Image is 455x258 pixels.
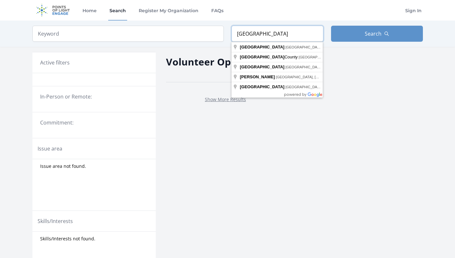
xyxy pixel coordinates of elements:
[240,55,299,59] span: County
[299,55,374,59] span: [GEOGRAPHIC_DATA], [GEOGRAPHIC_DATA]
[232,26,323,42] input: Location
[40,93,148,100] legend: In-Person or Remote:
[365,30,381,38] span: Search
[40,119,148,126] legend: Commitment:
[38,145,62,152] legend: Issue area
[40,59,70,66] h3: Active filters
[40,236,95,242] span: Skills/Interests not found.
[205,96,246,102] a: Show More Results
[285,85,361,89] span: [GEOGRAPHIC_DATA], [GEOGRAPHIC_DATA]
[285,65,361,69] span: [GEOGRAPHIC_DATA], [GEOGRAPHIC_DATA]
[285,45,361,49] span: [GEOGRAPHIC_DATA], [GEOGRAPHIC_DATA]
[40,163,86,169] span: Issue area not found.
[240,55,284,59] span: [GEOGRAPHIC_DATA]
[166,55,285,69] h2: Volunteer Opportunities
[276,75,351,79] span: [GEOGRAPHIC_DATA], [GEOGRAPHIC_DATA]
[38,217,73,225] legend: Skills/Interests
[240,64,284,69] span: [GEOGRAPHIC_DATA]
[240,45,284,49] span: [GEOGRAPHIC_DATA]
[32,26,224,42] input: Keyword
[240,84,284,89] span: [GEOGRAPHIC_DATA]
[331,26,423,42] button: Search
[240,74,275,79] span: [PERSON_NAME]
